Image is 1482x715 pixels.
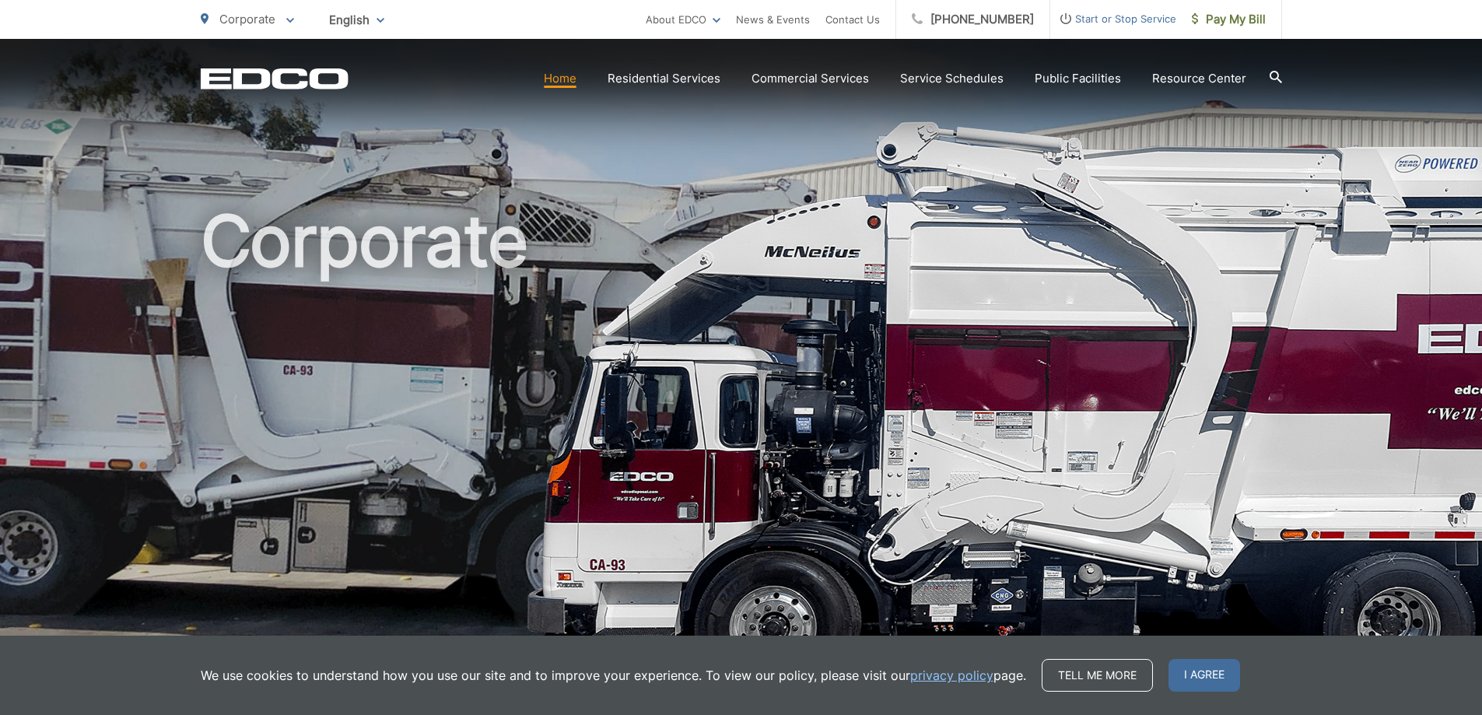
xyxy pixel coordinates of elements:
[201,666,1026,685] p: We use cookies to understand how you use our site and to improve your experience. To view our pol...
[317,6,396,33] span: English
[900,69,1004,88] a: Service Schedules
[201,202,1282,695] h1: Corporate
[736,10,810,29] a: News & Events
[608,69,720,88] a: Residential Services
[219,12,275,26] span: Corporate
[1168,659,1240,692] span: I agree
[646,10,720,29] a: About EDCO
[1192,10,1266,29] span: Pay My Bill
[1152,69,1246,88] a: Resource Center
[1042,659,1153,692] a: Tell me more
[910,666,993,685] a: privacy policy
[752,69,869,88] a: Commercial Services
[201,68,349,89] a: EDCD logo. Return to the homepage.
[544,69,576,88] a: Home
[825,10,880,29] a: Contact Us
[1035,69,1121,88] a: Public Facilities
